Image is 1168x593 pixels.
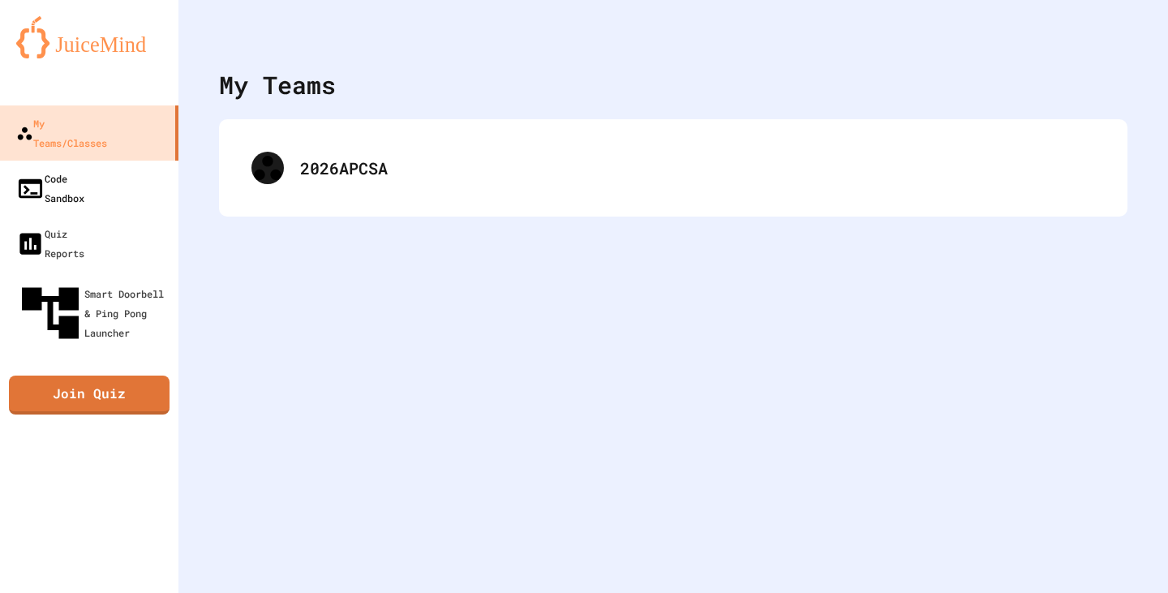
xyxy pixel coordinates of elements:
[16,169,84,208] div: Code Sandbox
[16,224,84,263] div: Quiz Reports
[16,114,107,153] div: My Teams/Classes
[9,376,170,415] a: Join Quiz
[16,16,162,58] img: logo-orange.svg
[300,156,1095,180] div: 2026APCSA
[16,279,172,347] div: Smart Doorbell & Ping Pong Launcher
[219,67,336,103] div: My Teams
[235,135,1111,200] div: 2026APCSA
